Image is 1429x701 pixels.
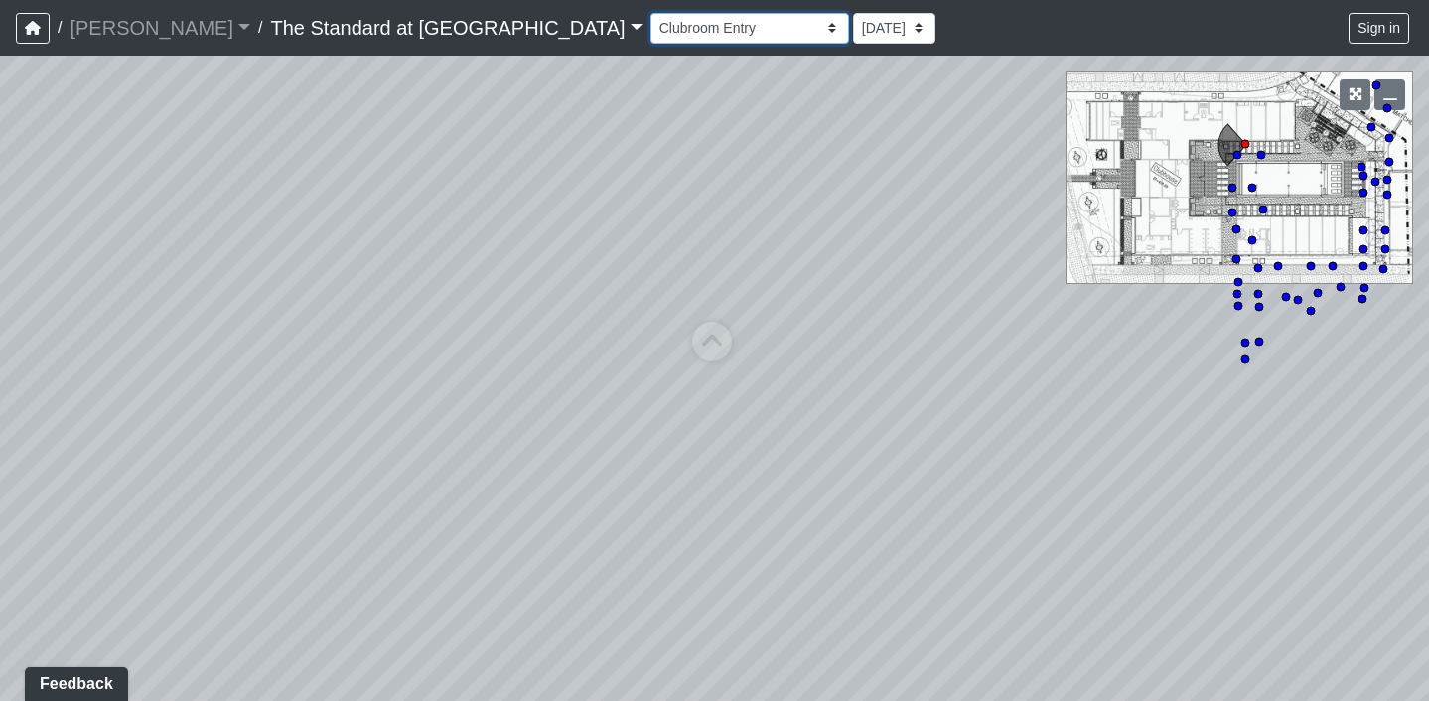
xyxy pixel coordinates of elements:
[250,8,270,48] span: /
[50,8,70,48] span: /
[15,661,138,701] iframe: Ybug feedback widget
[270,8,642,48] a: The Standard at [GEOGRAPHIC_DATA]
[1349,13,1409,44] button: Sign in
[70,8,250,48] a: [PERSON_NAME]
